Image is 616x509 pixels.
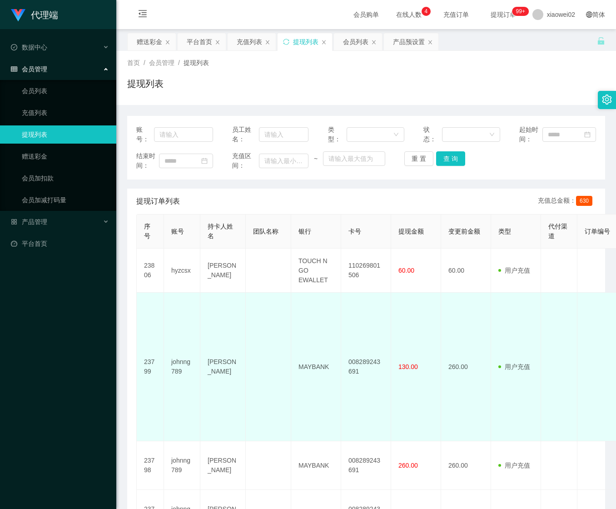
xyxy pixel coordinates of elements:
span: 卡号 [348,228,361,235]
input: 请输入 [259,127,309,142]
i: 图标: check-circle-o [11,44,17,50]
a: 会员加减打码量 [22,191,109,209]
div: 赠送彩金 [137,33,162,50]
a: 图标: dashboard平台首页 [11,235,109,253]
h1: 提现列表 [127,77,164,90]
td: 008289243691 [341,441,391,490]
span: 提现列表 [184,59,209,66]
span: ~ [308,154,323,164]
span: 会员管理 [149,59,174,66]
button: 查 询 [436,151,465,166]
span: 员工姓名： [232,125,259,144]
td: [PERSON_NAME] [200,249,246,293]
img: logo.9652507e.png [11,9,25,22]
span: 账号 [171,228,184,235]
span: 130.00 [398,363,418,370]
span: 持卡人姓名 [208,223,233,240]
span: 状态： [423,125,442,144]
span: 起始时间： [519,125,542,144]
span: 用户充值 [498,363,530,370]
span: 充值区间： [232,151,259,170]
span: 会员管理 [11,65,47,73]
td: 008289243691 [341,293,391,441]
span: 在线人数 [392,11,426,18]
td: 23798 [137,441,164,490]
a: 提现列表 [22,125,109,144]
td: TOUCH N GO EWALLET [291,249,341,293]
i: 图标: calendar [584,131,591,138]
span: 类型 [498,228,511,235]
span: 结束时间： [136,151,159,170]
td: 260.00 [441,293,491,441]
i: 图标: close [321,40,327,45]
input: 请输入 [154,127,213,142]
span: 代付渠道 [548,223,567,240]
i: 图标: menu-fold [127,0,158,30]
span: 类型： [328,125,347,144]
span: 银行 [298,228,311,235]
a: 会员列表 [22,82,109,100]
td: MAYBANK [291,293,341,441]
td: 110269801506 [341,249,391,293]
i: 图标: close [265,40,270,45]
div: 充值总金额： [538,196,596,207]
span: 团队名称 [253,228,278,235]
span: 用户充值 [498,462,530,469]
span: 提现金额 [398,228,424,235]
input: 请输入最大值为 [323,151,385,166]
div: 充值列表 [237,33,262,50]
div: 平台首页 [187,33,212,50]
i: 图标: close [165,40,170,45]
sup: 1208 [512,7,529,16]
i: 图标: down [489,132,495,138]
td: [PERSON_NAME] [200,441,246,490]
span: 充值订单 [439,11,473,18]
td: 60.00 [441,249,491,293]
i: 图标: setting [602,95,612,105]
i: 图标: sync [283,39,289,45]
button: 重 置 [404,151,433,166]
span: 260.00 [398,462,418,469]
span: 提现订单 [486,11,521,18]
i: 图标: unlock [597,37,605,45]
a: 会员加扣款 [22,169,109,187]
td: 260.00 [441,441,491,490]
td: 23799 [137,293,164,441]
span: 账号： [136,125,154,144]
span: 数据中心 [11,44,47,51]
i: 图标: calendar [201,158,208,164]
i: 图标: appstore-o [11,219,17,225]
span: 首页 [127,59,140,66]
td: johnng789 [164,293,200,441]
p: 4 [424,7,427,16]
h1: 代理端 [31,0,58,30]
sup: 4 [422,7,431,16]
td: MAYBANK [291,441,341,490]
span: / [178,59,180,66]
input: 请输入最小值为 [259,154,309,168]
i: 图标: close [427,40,433,45]
i: 图标: close [215,40,220,45]
span: 产品管理 [11,218,47,225]
i: 图标: table [11,66,17,72]
span: / [144,59,145,66]
i: 图标: close [371,40,377,45]
span: 变更前金额 [448,228,480,235]
span: 订单编号 [585,228,610,235]
td: johnng789 [164,441,200,490]
div: 会员列表 [343,33,368,50]
i: 图标: global [586,11,592,18]
a: 充值列表 [22,104,109,122]
i: 图标: down [393,132,399,138]
a: 代理端 [11,11,58,18]
td: 23806 [137,249,164,293]
span: 序号 [144,223,150,240]
a: 赠送彩金 [22,147,109,165]
td: [PERSON_NAME] [200,293,246,441]
span: 用户充值 [498,267,530,274]
span: 提现订单列表 [136,196,180,207]
div: 产品预设置 [393,33,425,50]
div: 提现列表 [293,33,318,50]
td: hyzcsx [164,249,200,293]
span: 60.00 [398,267,414,274]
